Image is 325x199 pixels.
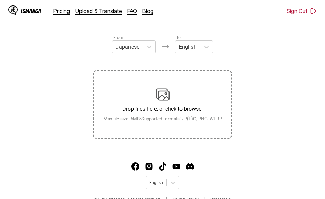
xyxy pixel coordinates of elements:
[98,116,227,121] small: Max file size: 5MB • Supported formats: JP(E)G, PNG, WEBP
[186,162,194,171] a: Discord
[310,8,317,14] img: Sign out
[145,162,153,171] img: IsManga Instagram
[287,8,317,14] button: Sign Out
[21,8,41,14] div: IsManga
[172,162,180,171] a: Youtube
[145,162,153,171] a: Instagram
[8,5,18,15] img: IsManga Logo
[127,8,137,14] a: FAQ
[159,162,167,171] a: TikTok
[159,162,167,171] img: IsManga TikTok
[75,8,122,14] a: Upload & Translate
[172,162,180,171] img: IsManga YouTube
[113,35,123,40] label: From
[186,162,194,171] img: IsManga Discord
[53,8,70,14] a: Pricing
[161,42,170,51] img: Languages icon
[131,162,139,171] img: IsManga Facebook
[176,35,181,40] label: To
[142,8,153,14] a: Blog
[131,162,139,171] a: Facebook
[149,180,150,185] input: Select language
[98,105,227,112] p: Drop files here, or click to browse.
[190,15,194,22] span: 0
[8,5,53,16] a: IsManga LogoIsManga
